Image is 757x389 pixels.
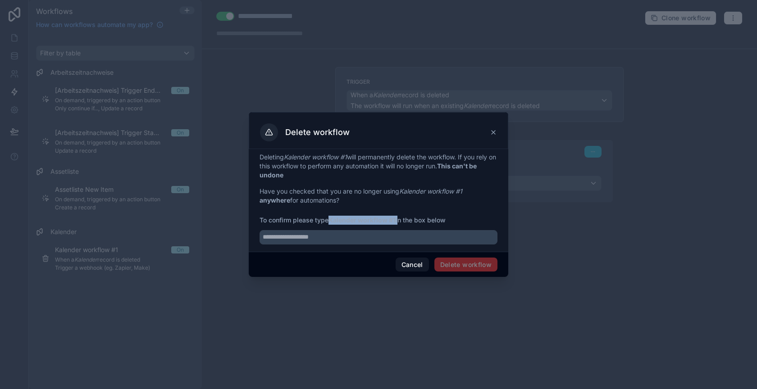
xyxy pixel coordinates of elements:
[260,153,497,180] p: Deleting will permanently delete the workflow. If you rely on this workflow to perform any automa...
[285,127,350,138] h3: Delete workflow
[260,216,497,225] span: To confirm please type in the box below
[260,196,290,204] strong: anywhere
[396,258,429,272] button: Cancel
[284,153,347,161] em: Kalender workflow #1
[260,187,497,205] p: Have you checked that you are no longer using for automations?
[328,216,396,224] strong: Kalender workflow #1
[399,187,462,195] em: Kalender workflow #1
